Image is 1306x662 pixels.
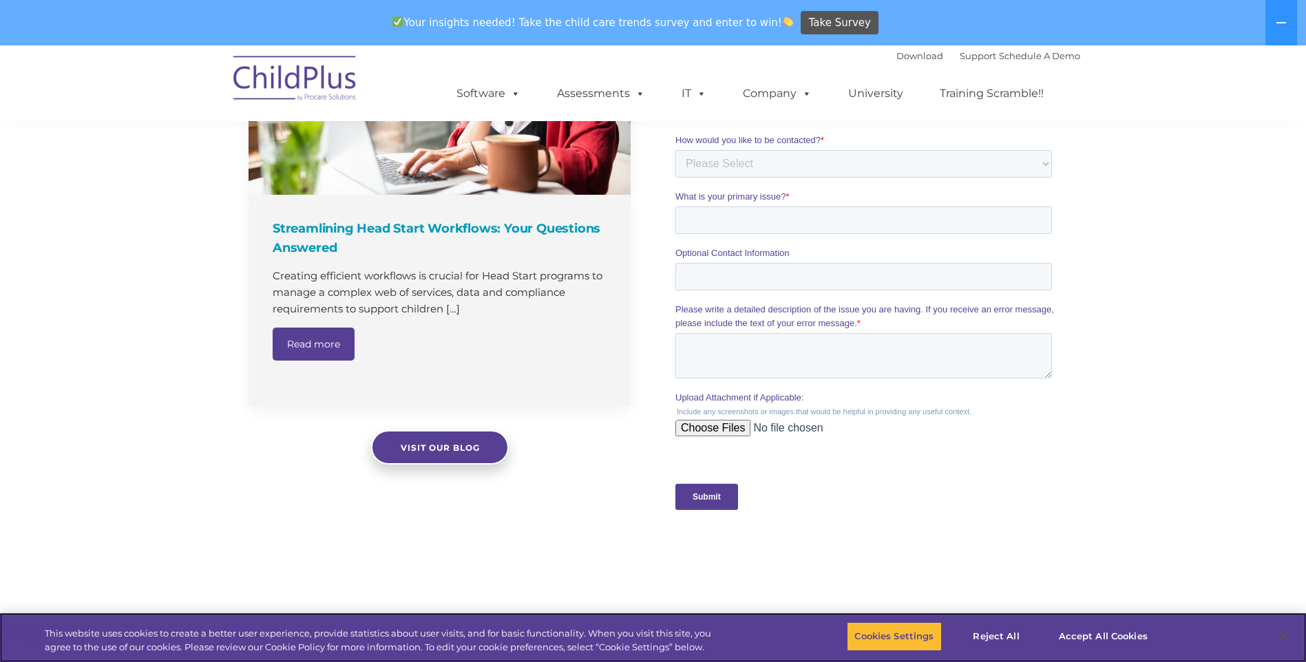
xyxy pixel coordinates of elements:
div: This website uses cookies to create a better user experience, provide statistics about user visit... [45,627,718,654]
a: Visit our blog [371,430,509,465]
span: Visit our blog [400,442,479,453]
a: Schedule A Demo [999,50,1080,61]
a: Company [729,80,825,107]
img: ✅ [392,17,403,27]
a: Training Scramble!! [926,80,1057,107]
a: IT [668,80,720,107]
h4: Streamlining Head Start Workflows: Your Questions Answered [273,219,610,257]
img: 👏 [783,17,793,27]
button: Close [1269,621,1299,652]
button: Cookies Settings [847,622,941,651]
span: Your insights needed! Take the child care trends survey and enter to win! [387,9,799,36]
p: Creating efficient workflows is crucial for Head Start programs to manage a complex web of servic... [273,268,610,317]
button: Reject All [954,622,1040,651]
a: Software [443,80,534,107]
font: | [896,50,1080,61]
button: Accept All Cookies [1051,622,1155,651]
a: University [834,80,917,107]
a: Support [960,50,996,61]
span: Take Survey [809,11,871,35]
a: Assessments [543,80,659,107]
a: Read more [273,328,355,361]
a: Download [896,50,943,61]
img: ChildPlus by Procare Solutions [227,46,364,115]
a: Take Survey [801,11,878,35]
